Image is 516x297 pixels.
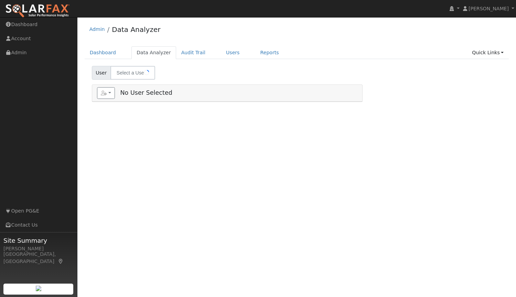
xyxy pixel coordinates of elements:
[110,66,155,80] input: Select a User
[5,4,70,18] img: SolarFax
[469,6,509,11] span: [PERSON_NAME]
[112,25,160,34] a: Data Analyzer
[3,251,74,265] div: [GEOGRAPHIC_DATA], [GEOGRAPHIC_DATA]
[89,26,105,32] a: Admin
[85,46,121,59] a: Dashboard
[58,259,64,264] a: Map
[176,46,211,59] a: Audit Trail
[131,46,176,59] a: Data Analyzer
[97,87,357,99] h5: No User Selected
[3,236,74,245] span: Site Summary
[3,245,74,252] div: [PERSON_NAME]
[92,66,111,80] span: User
[255,46,284,59] a: Reports
[221,46,245,59] a: Users
[467,46,509,59] a: Quick Links
[36,286,41,291] img: retrieve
